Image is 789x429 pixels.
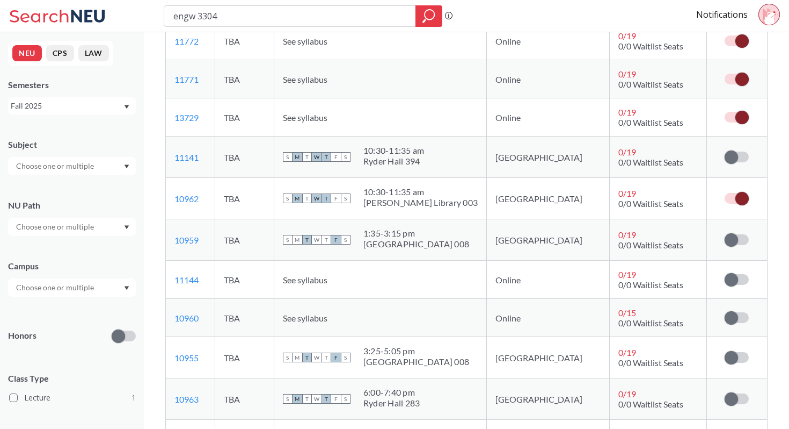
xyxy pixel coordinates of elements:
[131,392,136,404] span: 1
[293,194,302,203] span: M
[174,36,199,46] a: 11772
[283,194,293,203] span: S
[78,45,109,61] button: LAW
[322,353,331,362] span: T
[618,31,636,41] span: 0 / 19
[8,139,136,151] div: Subject
[618,399,683,409] span: 0/0 Waitlist Seats
[618,280,683,290] span: 0/0 Waitlist Seats
[283,152,293,162] span: S
[618,188,636,198] span: 0 / 19
[363,387,420,398] div: 6:00 - 7:40 pm
[618,308,636,318] span: 0 / 15
[487,299,610,337] td: Online
[8,97,136,115] div: Fall 2025Dropdown arrow
[174,275,199,285] a: 11144
[293,152,302,162] span: M
[363,239,469,249] div: [GEOGRAPHIC_DATA] 008
[46,45,74,61] button: CPS
[363,356,469,367] div: [GEOGRAPHIC_DATA] 008
[618,269,636,280] span: 0 / 19
[8,79,136,91] div: Semesters
[331,394,341,404] span: F
[11,220,101,233] input: Choose one or multiple
[618,69,636,79] span: 0 / 19
[174,235,199,245] a: 10959
[415,5,442,27] div: magnifying glass
[302,152,312,162] span: T
[283,74,327,84] span: See syllabus
[618,240,683,250] span: 0/0 Waitlist Seats
[618,358,683,368] span: 0/0 Waitlist Seats
[487,261,610,299] td: Online
[363,228,469,239] div: 1:35 - 3:15 pm
[302,353,312,362] span: T
[215,60,274,98] td: TBA
[12,45,42,61] button: NEU
[487,22,610,60] td: Online
[322,394,331,404] span: T
[618,157,683,167] span: 0/0 Waitlist Seats
[215,299,274,337] td: TBA
[215,98,274,137] td: TBA
[283,353,293,362] span: S
[174,74,199,84] a: 11771
[331,152,341,162] span: F
[618,117,683,127] span: 0/0 Waitlist Seats
[618,41,683,51] span: 0/0 Waitlist Seats
[422,9,435,24] svg: magnifying glass
[283,36,327,46] span: See syllabus
[322,152,331,162] span: T
[215,261,274,299] td: TBA
[331,353,341,362] span: F
[283,313,327,323] span: See syllabus
[618,147,636,157] span: 0 / 19
[8,218,136,236] div: Dropdown arrow
[363,398,420,409] div: Ryder Hall 283
[215,22,274,60] td: TBA
[618,230,636,240] span: 0 / 19
[124,286,129,290] svg: Dropdown arrow
[174,313,199,323] a: 10960
[215,219,274,261] td: TBA
[124,225,129,230] svg: Dropdown arrow
[696,9,748,20] a: Notifications
[11,160,101,173] input: Choose one or multiple
[312,152,322,162] span: W
[8,199,136,211] div: NU Path
[283,235,293,245] span: S
[312,353,322,362] span: W
[283,275,327,285] span: See syllabus
[312,394,322,404] span: W
[487,178,610,219] td: [GEOGRAPHIC_DATA]
[363,156,425,167] div: Ryder Hall 394
[215,137,274,178] td: TBA
[363,197,478,208] div: [PERSON_NAME] Library 003
[11,281,101,294] input: Choose one or multiple
[487,219,610,261] td: [GEOGRAPHIC_DATA]
[283,112,327,123] span: See syllabus
[487,378,610,420] td: [GEOGRAPHIC_DATA]
[363,346,469,356] div: 3:25 - 5:05 pm
[618,389,636,399] span: 0 / 19
[8,278,136,297] div: Dropdown arrow
[293,353,302,362] span: M
[363,145,425,156] div: 10:30 - 11:35 am
[293,394,302,404] span: M
[331,194,341,203] span: F
[215,178,274,219] td: TBA
[341,152,350,162] span: S
[174,394,199,404] a: 10963
[618,107,636,117] span: 0 / 19
[293,235,302,245] span: M
[283,394,293,404] span: S
[487,137,610,178] td: [GEOGRAPHIC_DATA]
[341,235,350,245] span: S
[8,330,36,342] p: Honors
[302,235,312,245] span: T
[215,378,274,420] td: TBA
[172,7,408,25] input: Class, professor, course number, "phrase"
[322,235,331,245] span: T
[8,260,136,272] div: Campus
[174,112,199,123] a: 13729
